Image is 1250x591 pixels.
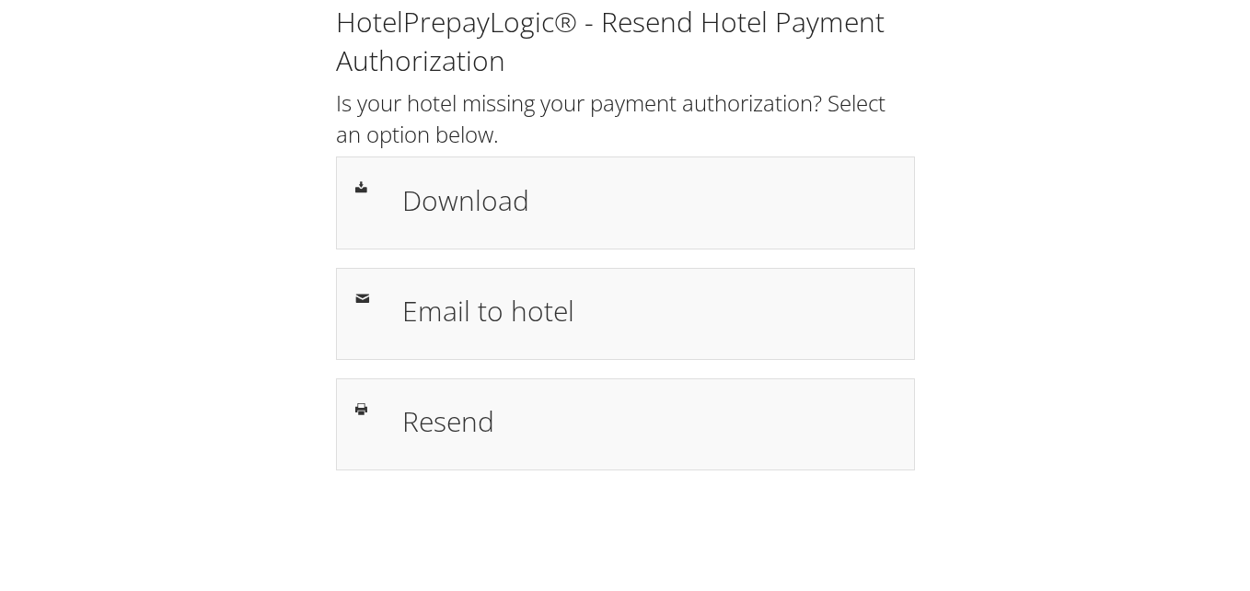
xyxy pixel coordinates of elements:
[402,400,896,442] h1: Resend
[402,290,896,331] h1: Email to hotel
[402,180,896,221] h1: Download
[336,156,915,249] a: Download
[336,3,915,80] h1: HotelPrepayLogic® - Resend Hotel Payment Authorization
[336,378,915,470] a: Resend
[336,268,915,360] a: Email to hotel
[336,87,915,149] h2: Is your hotel missing your payment authorization? Select an option below.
